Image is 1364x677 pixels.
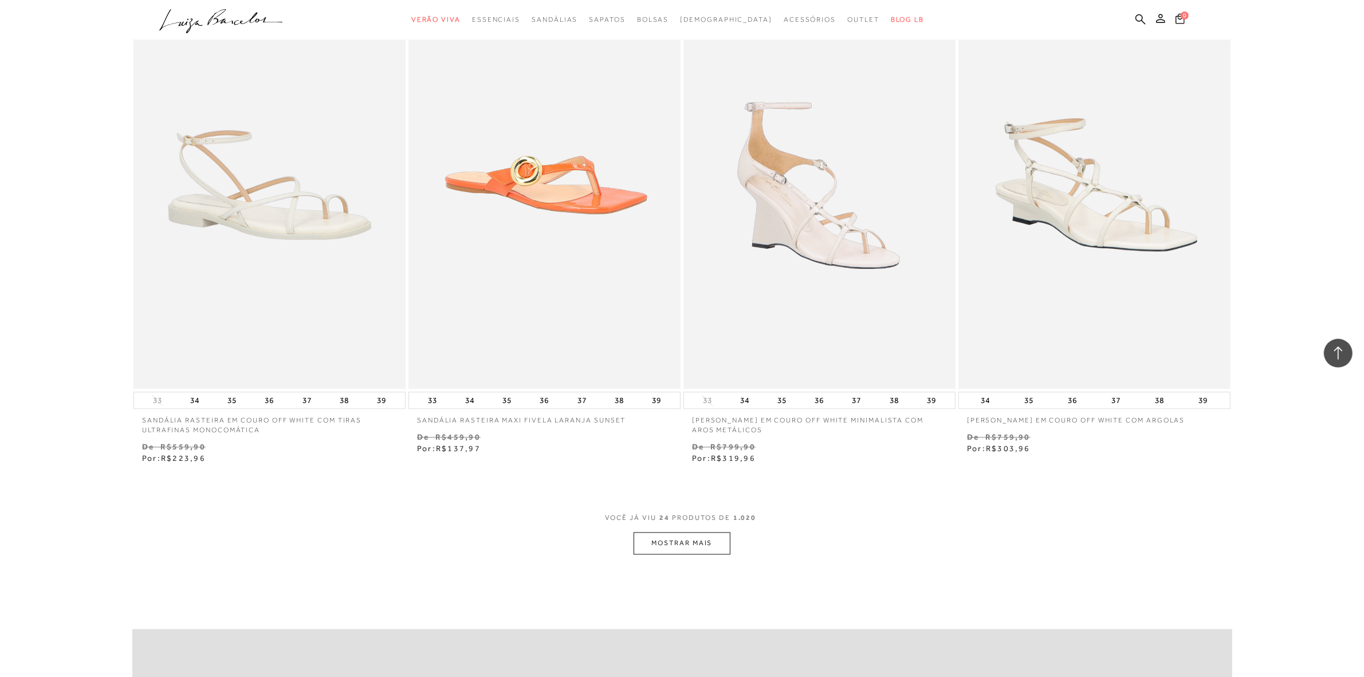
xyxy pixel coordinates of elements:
[648,393,665,409] button: 39
[1109,393,1125,409] button: 37
[711,454,756,463] span: R$319,96
[958,409,1231,426] a: [PERSON_NAME] EM COURO OFF WHITE COM ARGOLAS
[1172,13,1188,28] button: 0
[699,396,716,406] button: 33
[224,393,240,409] button: 35
[692,443,704,452] small: De
[637,9,669,30] a: noSubCategoriesText
[532,15,577,24] span: Sandálias
[692,454,756,463] span: Por:
[847,15,879,24] span: Outlet
[811,393,827,409] button: 36
[499,393,515,409] button: 35
[605,514,760,522] span: VOCÊ JÁ VIU PRODUTOS DE
[417,444,481,453] span: Por:
[1021,393,1037,409] button: 35
[986,444,1031,453] span: R$303,96
[923,393,940,409] button: 39
[683,409,956,436] a: [PERSON_NAME] EM COURO OFF WHITE MINIMALISTA COM AROS METÁLICOS
[659,514,670,522] span: 24
[774,393,790,409] button: 35
[472,15,520,24] span: Essenciais
[634,533,730,555] button: MOSTRAR MAIS
[1181,11,1189,19] span: 0
[589,15,625,24] span: Sapatos
[978,393,994,409] button: 34
[411,15,461,24] span: Verão Viva
[160,443,206,452] small: R$559,90
[417,433,429,442] small: De
[1152,393,1168,409] button: 38
[589,9,625,30] a: noSubCategoriesText
[472,9,520,30] a: noSubCategoriesText
[142,454,206,463] span: Por:
[847,9,879,30] a: noSubCategoriesText
[611,393,627,409] button: 38
[462,393,478,409] button: 34
[374,393,390,409] button: 39
[336,393,352,409] button: 38
[532,9,577,30] a: noSubCategoriesText
[637,15,669,24] span: Bolsas
[574,393,590,409] button: 37
[784,9,836,30] a: noSubCategoriesText
[133,409,406,436] a: SANDÁLIA RASTEIRA EM COURO OFF WHITE COM TIRAS ULTRAFINAS MONOCOMÁTICA
[733,514,757,522] span: 1.020
[967,444,1031,453] span: Por:
[142,443,154,452] small: De
[299,393,315,409] button: 37
[408,409,681,426] a: SANDÁLIA RASTEIRA MAXI FIVELA LARANJA SUNSET
[435,433,481,442] small: R$459,90
[849,393,865,409] button: 37
[1196,393,1212,409] button: 39
[886,393,902,409] button: 38
[985,433,1031,442] small: R$759,90
[424,393,441,409] button: 33
[680,15,772,24] span: [DEMOGRAPHIC_DATA]
[150,396,166,406] button: 33
[161,454,206,463] span: R$223,96
[891,9,924,30] a: BLOG LB
[891,15,924,24] span: BLOG LB
[187,393,203,409] button: 34
[784,15,836,24] span: Acessórios
[737,393,753,409] button: 34
[967,433,979,442] small: De
[436,444,481,453] span: R$137,97
[261,393,277,409] button: 36
[680,9,772,30] a: noSubCategoriesText
[411,9,461,30] a: noSubCategoriesText
[1065,393,1081,409] button: 36
[710,443,756,452] small: R$799,90
[536,393,552,409] button: 36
